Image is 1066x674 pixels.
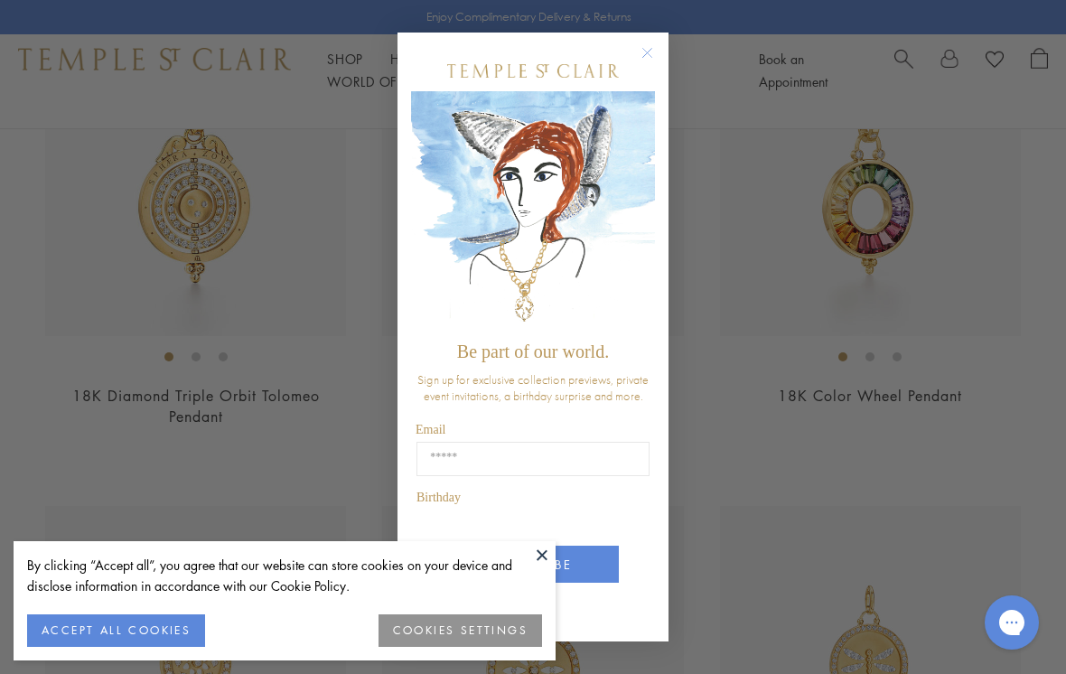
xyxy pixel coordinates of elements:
span: Be part of our world. [457,342,609,361]
span: Birthday [416,491,461,504]
span: Sign up for exclusive collection previews, private event invitations, a birthday surprise and more. [417,371,649,404]
button: ACCEPT ALL COOKIES [27,614,205,647]
input: Email [416,442,650,476]
button: COOKIES SETTINGS [379,614,542,647]
button: Close dialog [645,51,668,73]
img: c4a9eb12-d91a-4d4a-8ee0-386386f4f338.jpeg [411,91,655,332]
iframe: Gorgias live chat messenger [976,589,1048,656]
span: Email [416,423,445,436]
div: By clicking “Accept all”, you agree that our website can store cookies on your device and disclos... [27,555,542,596]
img: Temple St. Clair [447,64,619,78]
